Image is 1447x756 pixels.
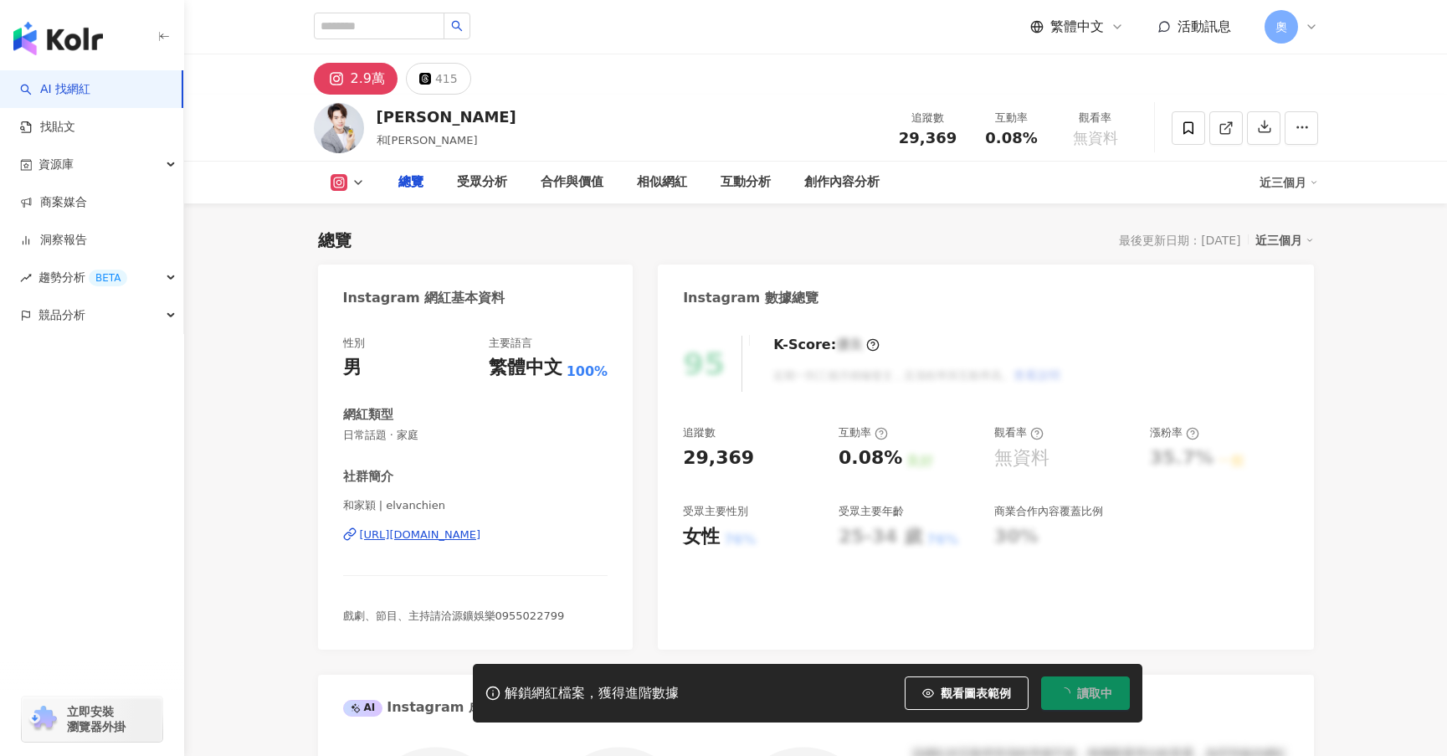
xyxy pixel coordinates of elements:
div: 無資料 [994,445,1049,471]
span: 無資料 [1073,130,1118,147]
div: 網紅類型 [343,406,393,424]
span: 和家穎 | elvanchien [343,498,608,513]
div: [URL][DOMAIN_NAME] [360,527,481,543]
div: 繁體中文 [489,355,562,381]
div: BETA [89,270,127,286]
span: 繁體中文 [1050,18,1104,36]
img: chrome extension [27,706,59,733]
div: 29,369 [683,445,754,471]
div: K-Score : [773,336,880,354]
div: 受眾主要年齡 [839,504,904,519]
button: 讀取中 [1041,676,1130,710]
div: 受眾主要性別 [683,504,748,519]
span: 觀看圖表範例 [941,687,1011,700]
button: 觀看圖表範例 [905,676,1029,710]
div: 女性 [683,524,720,550]
a: [URL][DOMAIN_NAME] [343,527,608,543]
span: 和[PERSON_NAME] [377,134,478,147]
div: 觀看率 [994,425,1044,440]
span: 競品分析 [38,296,85,334]
span: rise [20,272,32,284]
div: 總覽 [318,229,351,252]
span: 資源庫 [38,146,74,183]
div: 解鎖網紅檔案，獲得進階數據 [505,685,679,702]
span: 趨勢分析 [38,259,127,296]
div: 0.08% [839,445,902,471]
div: 漲粉率 [1150,425,1199,440]
span: loading [1056,686,1071,701]
span: 29,369 [899,129,957,147]
a: 找貼文 [20,119,75,136]
img: logo [13,22,103,55]
a: chrome extension立即安裝 瀏覽器外掛 [22,697,162,742]
div: 2.9萬 [351,67,385,90]
div: 近三個月 [1255,229,1314,251]
span: 日常話題 · 家庭 [343,428,608,443]
span: 活動訊息 [1178,18,1231,34]
div: 商業合作內容覆蓋比例 [994,504,1103,519]
div: 男 [343,355,362,381]
div: 社群簡介 [343,468,393,486]
span: 0.08% [985,130,1037,147]
div: 互動率 [980,110,1044,126]
a: 商案媒合 [20,194,87,211]
div: 性別 [343,336,365,351]
span: 立即安裝 瀏覽器外掛 [67,704,126,734]
div: 互動分析 [721,172,771,193]
div: Instagram 數據總覽 [683,289,818,307]
div: 創作內容分析 [804,172,880,193]
img: KOL Avatar [314,103,364,153]
div: 追蹤數 [683,425,716,440]
div: 觀看率 [1064,110,1127,126]
span: 讀取中 [1077,687,1112,700]
span: search [451,20,463,32]
div: 415 [435,67,458,90]
div: 總覽 [398,172,423,193]
div: Instagram 網紅基本資料 [343,289,505,307]
span: 戲劇、節目、主持請洽源鑛娛樂0955022799 [343,609,565,622]
div: 合作與價值 [541,172,603,193]
a: 洞察報告 [20,232,87,249]
div: 相似網紅 [637,172,687,193]
div: 主要語言 [489,336,532,351]
a: searchAI 找網紅 [20,81,90,98]
div: 最後更新日期：[DATE] [1119,234,1240,247]
button: 2.9萬 [314,63,398,95]
div: [PERSON_NAME] [377,106,516,127]
div: 受眾分析 [457,172,507,193]
span: 奧 [1275,18,1287,36]
button: 415 [406,63,471,95]
div: 追蹤數 [896,110,960,126]
div: 互動率 [839,425,888,440]
span: 100% [567,363,608,381]
div: 近三個月 [1260,169,1318,196]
